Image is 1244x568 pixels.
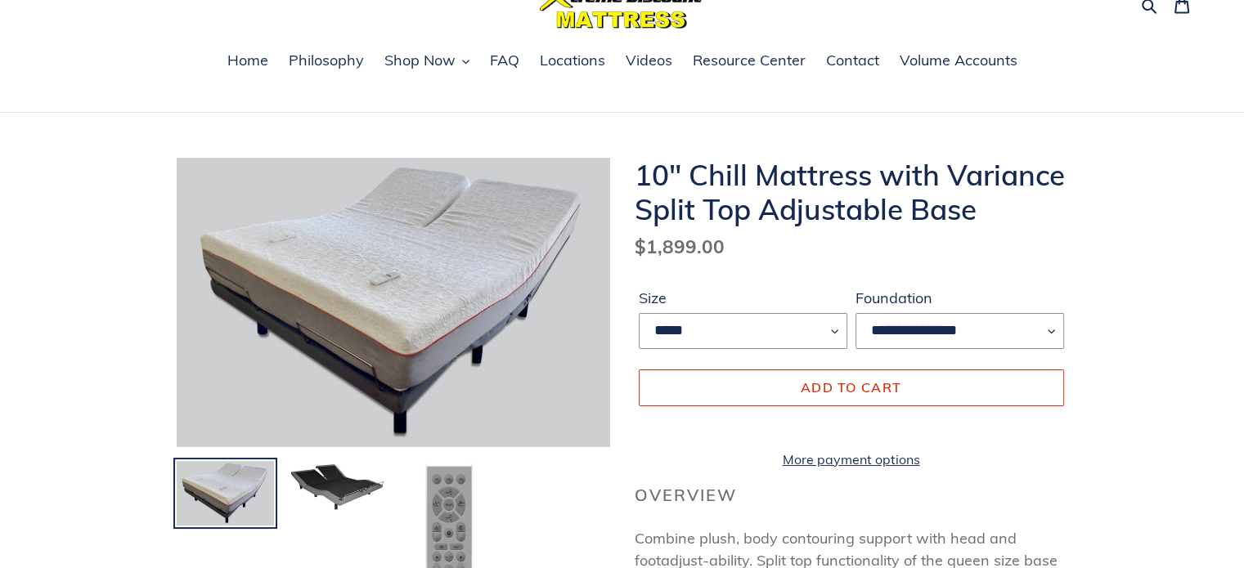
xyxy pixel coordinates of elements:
span: Philosophy [289,51,364,70]
a: FAQ [482,49,528,74]
span: $1,899.00 [635,235,725,258]
span: Locations [540,51,605,70]
a: Locations [532,49,613,74]
span: Home [227,51,268,70]
a: Home [219,49,276,74]
button: Shop Now [376,49,478,74]
img: Load image into Gallery viewer, 10&quot; Chill Mattress with Variance Split Top Adjustable Base [287,459,388,513]
a: More payment options [639,449,1064,469]
span: Resource Center [693,51,806,70]
a: Resource Center [685,49,814,74]
button: Add to cart [639,369,1064,405]
a: Volume Accounts [891,49,1026,74]
span: Shop Now [384,51,456,70]
span: Add to cart [801,379,901,396]
a: Videos [618,49,680,74]
label: Foundation [856,287,1064,309]
span: FAQ [490,51,519,70]
a: Philosophy [281,49,372,74]
a: Contact [818,49,887,74]
img: Load image into Gallery viewer, 10-inch-chill-mattress-with-split-top-variance-adjustable-base [175,459,276,528]
h2: Overview [635,485,1068,505]
span: Volume Accounts [900,51,1017,70]
span: Videos [626,51,672,70]
span: Contact [826,51,879,70]
h1: 10" Chill Mattress with Variance Split Top Adjustable Base [635,158,1068,226]
label: Size [639,287,847,309]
